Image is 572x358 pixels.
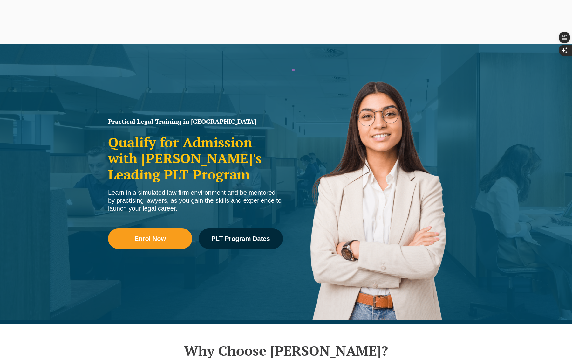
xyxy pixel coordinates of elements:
span: Enrol Now [134,235,166,242]
div: Learn in a simulated law firm environment and be mentored by practising lawyers, as you gain the ... [108,189,283,213]
h2: Qualify for Admission with [PERSON_NAME]'s Leading PLT Program [108,134,283,182]
h1: Practical Legal Training in [GEOGRAPHIC_DATA] [108,118,283,125]
span: PLT Program Dates [211,235,270,242]
a: Enrol Now [108,228,192,249]
a: PLT Program Dates [199,228,283,249]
